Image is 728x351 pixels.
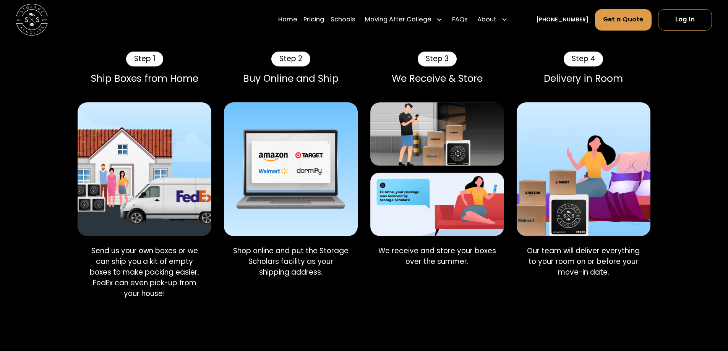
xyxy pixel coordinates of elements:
[78,73,211,84] div: Ship Boxes from Home
[658,9,712,31] a: Log In
[84,246,205,299] p: Send us your own boxes or we can ship you a kit of empty boxes to make packing easier. FedEx can ...
[224,73,358,84] div: Buy Online and Ship
[523,246,644,278] p: Our team will deliver everything to your room on or before your move-in date.
[418,52,457,66] div: Step 3
[278,9,297,31] a: Home
[331,9,355,31] a: Schools
[536,16,589,24] a: [PHONE_NUMBER]
[362,9,446,31] div: Moving After College
[365,15,431,25] div: Moving After College
[271,52,310,66] div: Step 2
[370,73,504,84] div: We Receive & Store
[377,246,498,267] p: We receive and store your boxes over the summer.
[564,52,603,66] div: Step 4
[16,4,48,36] img: Storage Scholars main logo
[595,9,652,31] a: Get a Quote
[474,9,511,31] div: About
[452,9,468,31] a: FAQs
[517,73,650,84] div: Delivery in Room
[477,15,496,25] div: About
[126,52,163,66] div: Step 1
[230,246,351,278] p: Shop online and put the Storage Scholars facility as your shipping address.
[303,9,324,31] a: Pricing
